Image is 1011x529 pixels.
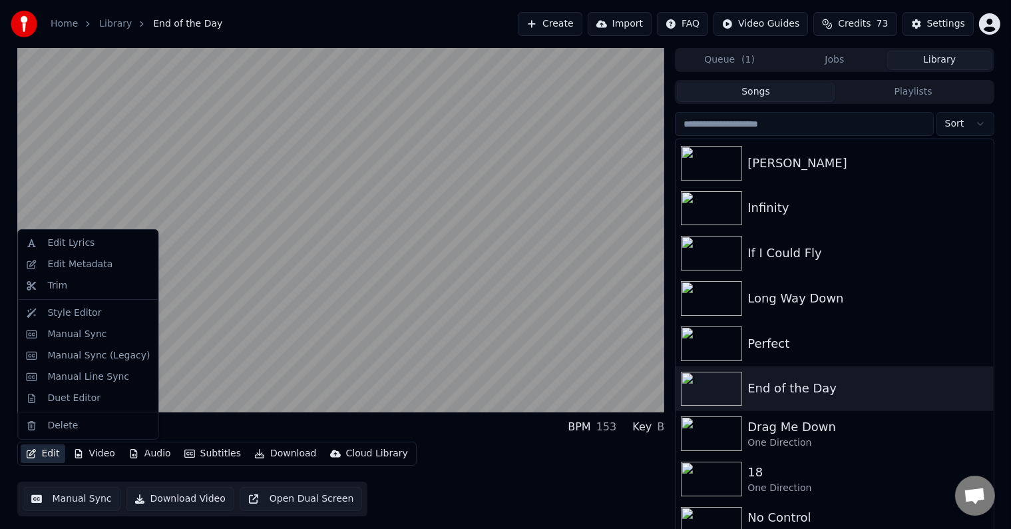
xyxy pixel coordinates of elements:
[51,17,78,31] a: Home
[835,83,992,102] button: Playlists
[99,17,132,31] a: Library
[596,419,617,435] div: 153
[47,279,67,292] div: Trim
[927,17,965,31] div: Settings
[518,12,582,36] button: Create
[179,444,246,463] button: Subtitles
[47,258,112,271] div: Edit Metadata
[588,12,652,36] button: Import
[657,12,708,36] button: FAQ
[153,17,222,31] span: End of the Day
[747,199,988,217] div: Infinity
[11,11,37,37] img: youka
[657,419,664,435] div: B
[747,289,988,308] div: Long Way Down
[747,482,988,495] div: One Direction
[249,444,322,463] button: Download
[782,51,887,70] button: Jobs
[23,487,120,511] button: Manual Sync
[955,476,995,516] div: Open chat
[47,237,95,250] div: Edit Lyrics
[126,487,234,511] button: Download Video
[677,83,835,102] button: Songs
[632,419,652,435] div: Key
[877,17,889,31] span: 73
[47,328,106,341] div: Manual Sync
[47,370,129,384] div: Manual Line Sync
[346,447,408,460] div: Cloud Library
[240,487,363,511] button: Open Dual Screen
[945,117,964,131] span: Sort
[47,392,101,405] div: Duet Editor
[47,306,101,320] div: Style Editor
[747,436,988,450] div: One Direction
[747,418,988,436] div: Drag Me Down
[47,419,78,432] div: Delete
[68,444,120,463] button: Video
[568,419,590,435] div: BPM
[813,12,897,36] button: Credits73
[747,508,988,527] div: No Control
[677,51,782,70] button: Queue
[747,379,988,398] div: End of the Day
[887,51,992,70] button: Library
[903,12,974,36] button: Settings
[747,463,988,482] div: 18
[47,349,150,362] div: Manual Sync (Legacy)
[747,154,988,173] div: [PERSON_NAME]
[747,244,988,263] div: If I Could Fly
[21,444,65,463] button: Edit
[713,12,808,36] button: Video Guides
[741,53,755,67] span: ( 1 )
[838,17,871,31] span: Credits
[747,334,988,353] div: Perfect
[51,17,222,31] nav: breadcrumb
[123,444,176,463] button: Audio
